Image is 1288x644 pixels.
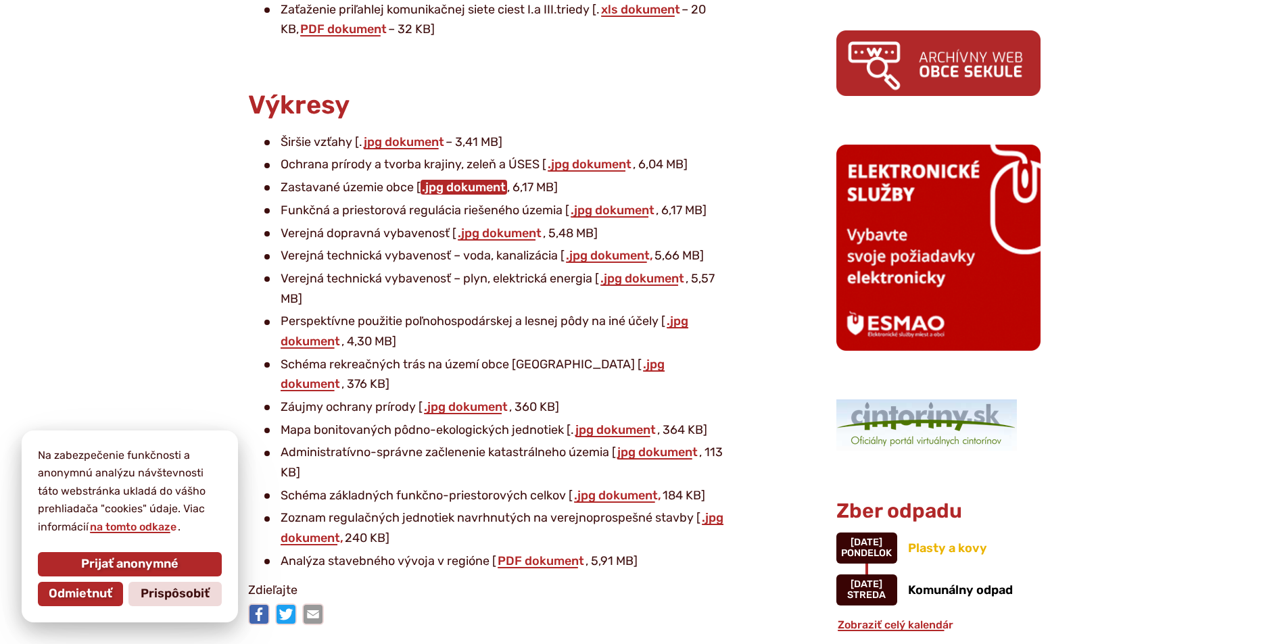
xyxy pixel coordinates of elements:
[574,422,657,437] a: jpg dokument
[81,557,178,572] span: Prijať anonymné
[546,157,633,172] a: .jpg dokument
[362,134,446,149] a: jpg dokument
[264,312,728,351] li: Perspektívne použitie poľnohospodárskej a lesnej pôdy na iné účely [ , 4,30 MB]
[569,203,656,218] a: .jpg dokument
[281,314,688,349] a: .jpg dokument
[908,541,987,555] span: Plasty a kovy
[423,399,509,414] a: .jpg dokument
[248,603,270,625] img: Zdieľať na Facebooku
[264,397,728,418] li: Záujmy ochrany prírody [ , 360 KB]
[836,618,955,631] a: Zobraziť celý kalendár
[616,445,699,460] a: jpg dokument
[456,226,543,241] a: .jpg dokument
[89,520,178,533] a: na tomto odkaze
[851,578,882,590] span: [DATE]
[38,582,123,606] button: Odmietnuť
[841,547,892,559] span: pondelok
[38,552,222,576] button: Prijať anonymné
[281,510,723,545] a: .jpg dokument,
[264,551,728,572] li: Analýza stavebného vývoja v regióne [ , 5,91 MB]
[302,603,324,625] img: Zdieľať e-mailom
[281,357,665,392] a: .jpg dokument
[565,248,654,263] a: .jpg dokument,
[264,224,728,244] li: Verejná dopravná vybavenosť [ , 5,48 MB]
[49,587,112,601] span: Odmietnuť
[836,30,1041,96] img: archiv.png
[299,22,388,36] a: PDF dokument
[836,145,1041,350] img: esmao_sekule_b.png
[264,443,728,482] li: Administratívno-správne začlenenie katastrálneho územia [ , 113 KB]
[128,582,222,606] button: Prispôsobiť
[836,574,1041,605] a: Komunálny odpad [DATE] streda
[836,532,1041,564] a: Plasty a kovy [DATE] pondelok
[264,178,728,198] li: Zastavané územie obce [ , 6,17 MB]
[851,537,882,548] span: [DATE]
[264,246,728,266] li: Verejná technická vybavenosť – voda, kanalizácia [ 5,66 MB]
[38,447,222,536] p: Na zabezpečenie funkčnosti a anonymnú analýzu návštevnosti táto webstránka ukladá do vášho prehli...
[600,2,682,17] a: xls dokument
[496,553,586,568] a: PDF dokument
[908,583,1013,597] span: Komunálny odpad
[599,271,686,286] a: .jpg dokument
[836,500,1041,522] h3: Zber odpadu
[836,399,1017,451] img: 1.png
[141,587,210,601] span: Prispôsobiť
[264,355,728,395] li: Schéma rekreačných trás na území obce [GEOGRAPHIC_DATA] [ , 376 KB]
[275,603,297,625] img: Zdieľať na Twitteri
[248,89,350,120] span: Výkresy
[421,180,507,195] a: .jpg dokument
[264,155,728,175] li: Ochrana prírody a tvorba krajiny, zeleň a ÚSES [ , 6,04 MB]
[264,420,728,441] li: Mapa bonitovaných pôdno-ekologických jednotiek [. , 364 KB]
[248,580,728,601] p: Zdieľajte
[264,201,728,221] li: Funkčná a priestorová regulácia riešeného územia [ , 6,17 MB]
[847,589,886,601] span: streda
[264,132,728,153] li: Širšie vzťahy [. – 3,41 MB]
[264,508,728,548] li: Zoznam regulačných jednotiek navrhnutých na verejnoprospešné stavby [ 240 KB]
[264,269,728,309] li: Verejná technická vybavenosť – plyn, elektrická energia [ , 5,57 MB]
[264,486,728,506] li: Schéma základných funkčno-priestorových celkov [ 184 KB]
[573,488,663,503] a: .jpg dokument,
